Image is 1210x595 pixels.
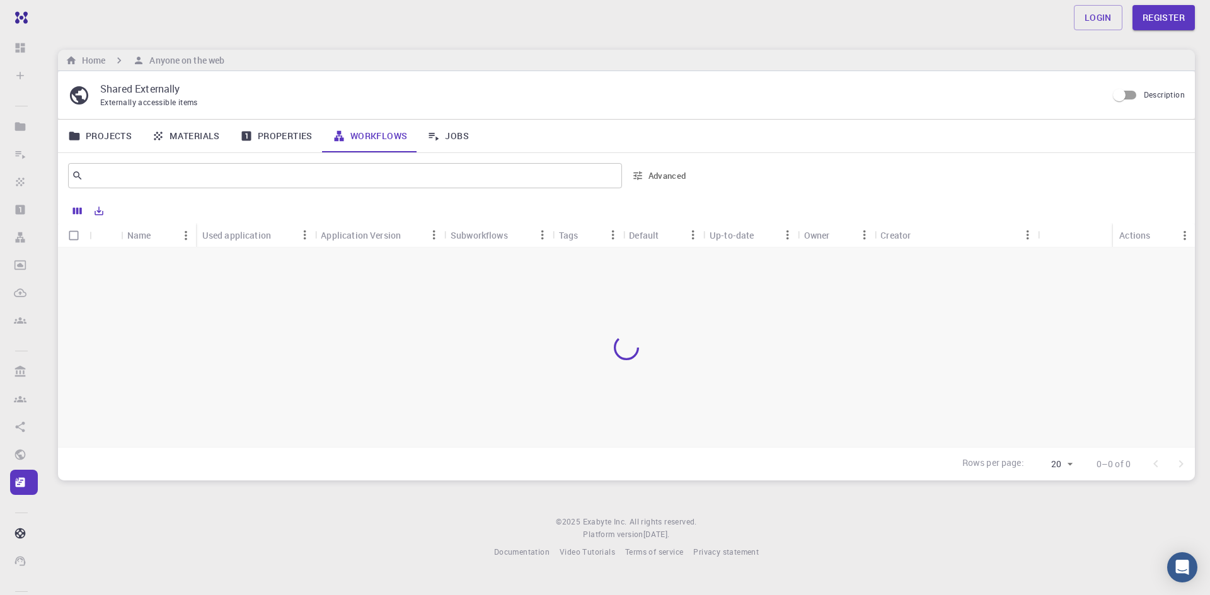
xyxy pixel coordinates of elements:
[962,456,1024,471] p: Rows per page:
[67,201,88,221] button: Columns
[854,225,874,245] button: Menu
[127,223,151,247] div: Name
[553,223,623,247] div: Tags
[1167,552,1197,582] div: Open Intercom Messenger
[911,225,931,245] button: Sort
[142,120,230,152] a: Materials
[1132,5,1195,30] a: Register
[10,11,28,24] img: logo
[798,223,875,247] div: Owner
[560,546,615,558] a: Video Tutorials
[643,529,670,539] span: [DATE] .
[578,225,598,245] button: Sort
[196,223,315,247] div: Used application
[89,223,121,247] div: Icon
[508,225,528,245] button: Sort
[710,223,754,247] div: Up-to-date
[494,546,550,558] a: Documentation
[58,120,142,152] a: Projects
[659,225,679,245] button: Sort
[754,225,774,245] button: Sort
[1119,223,1150,247] div: Actions
[778,225,798,245] button: Menu
[880,223,911,247] div: Creator
[271,225,291,245] button: Sort
[144,54,224,67] h6: Anyone on the web
[623,223,703,247] div: Default
[424,225,444,245] button: Menu
[314,223,444,247] div: Application Version
[230,120,323,152] a: Properties
[583,516,627,528] a: Exabyte Inc.
[693,546,759,558] a: Privacy statement
[583,528,643,541] span: Platform version
[100,97,198,107] span: Externally accessible items
[874,223,1038,247] div: Creator
[804,223,830,247] div: Owner
[627,166,693,186] button: Advanced
[1018,225,1038,245] button: Menu
[559,223,579,247] div: Tags
[683,225,703,245] button: Menu
[556,516,582,528] span: © 2025
[88,201,110,221] button: Export
[417,120,479,152] a: Jobs
[533,225,553,245] button: Menu
[151,225,171,246] button: Sort
[1113,223,1195,247] div: Actions
[444,223,553,247] div: Subworkflows
[625,546,683,558] a: Terms of service
[630,516,697,528] span: All rights reserved.
[602,225,623,245] button: Menu
[643,528,670,541] a: [DATE].
[176,225,196,246] button: Menu
[121,223,196,247] div: Name
[494,547,550,557] span: Documentation
[703,223,798,247] div: Up-to-date
[560,547,615,557] span: Video Tutorials
[1074,5,1122,30] a: Login
[1144,89,1185,99] span: Description
[202,223,271,247] div: Used application
[63,54,227,67] nav: breadcrumb
[583,516,627,526] span: Exabyte Inc.
[401,225,421,245] button: Sort
[1175,225,1195,246] button: Menu
[693,547,759,557] span: Privacy statement
[1029,455,1076,473] div: 20
[321,223,401,247] div: Application Version
[100,81,1097,96] p: Shared Externally
[77,54,105,67] h6: Home
[294,225,314,245] button: Menu
[323,120,418,152] a: Workflows
[1097,458,1131,470] p: 0–0 of 0
[451,223,508,247] div: Subworkflows
[625,547,683,557] span: Terms of service
[629,223,659,247] div: Default
[829,225,850,245] button: Sort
